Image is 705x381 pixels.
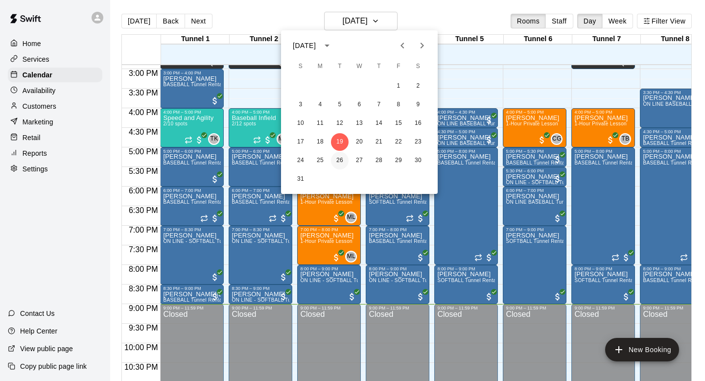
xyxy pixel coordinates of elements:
button: 7 [370,96,388,114]
button: 26 [331,152,349,169]
button: Next month [412,36,432,55]
button: 29 [390,152,407,169]
button: 27 [351,152,368,169]
button: 6 [351,96,368,114]
button: calendar view is open, switch to year view [319,37,335,54]
button: 23 [409,133,427,151]
div: [DATE] [293,41,316,51]
button: 17 [292,133,309,151]
span: Wednesday [351,57,368,76]
button: 18 [311,133,329,151]
button: 12 [331,115,349,132]
button: 8 [390,96,407,114]
button: 24 [292,152,309,169]
button: 30 [409,152,427,169]
button: 15 [390,115,407,132]
button: 10 [292,115,309,132]
button: 13 [351,115,368,132]
button: 16 [409,115,427,132]
button: 3 [292,96,309,114]
button: 31 [292,170,309,188]
button: 19 [331,133,349,151]
button: Previous month [393,36,412,55]
span: Tuesday [331,57,349,76]
button: 28 [370,152,388,169]
button: 9 [409,96,427,114]
button: 5 [331,96,349,114]
button: 2 [409,77,427,95]
button: 20 [351,133,368,151]
span: Thursday [370,57,388,76]
button: 21 [370,133,388,151]
button: 1 [390,77,407,95]
button: 14 [370,115,388,132]
button: 11 [311,115,329,132]
span: Monday [311,57,329,76]
span: Friday [390,57,407,76]
button: 25 [311,152,329,169]
button: 4 [311,96,329,114]
span: Sunday [292,57,309,76]
span: Saturday [409,57,427,76]
button: 22 [390,133,407,151]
